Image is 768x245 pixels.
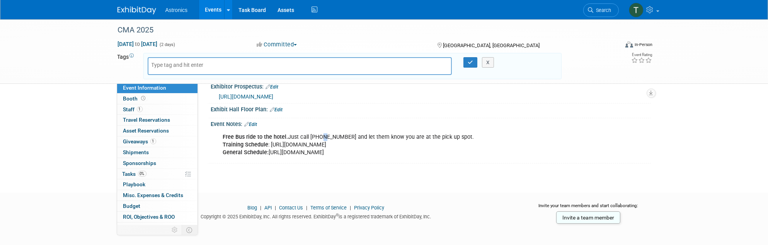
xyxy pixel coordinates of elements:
[117,201,198,211] a: Budget
[169,225,182,235] td: Personalize Event Tab Strip
[117,53,136,79] td: Tags
[123,128,169,134] span: Asset Reservations
[117,7,156,14] img: ExhibitDay
[211,118,651,128] div: Event Notes:
[152,61,260,69] input: Type tag and hit enter
[218,129,566,160] div: Just call [PHONE_NUMBER] and let them know you are at the pick up spot. : [URL][DOMAIN_NAME] [URL...
[482,57,494,68] button: X
[123,85,167,91] span: Event Information
[117,94,198,104] a: Booth
[270,107,283,112] a: Edit
[310,205,347,211] a: Terms of Service
[117,179,198,190] a: Playbook
[247,205,257,211] a: Blog
[182,225,198,235] td: Toggle Event Tabs
[573,40,653,52] div: Event Format
[123,203,141,209] span: Budget
[140,95,147,101] span: Booth not reserved yet
[211,104,651,114] div: Exhibit Hall Floor Plan:
[159,42,175,47] span: (2 days)
[123,192,184,198] span: Misc. Expenses & Credits
[123,106,143,112] span: Staff
[443,43,540,48] span: [GEOGRAPHIC_DATA], [GEOGRAPHIC_DATA]
[123,181,146,187] span: Playbook
[594,7,611,13] span: Search
[150,138,156,144] span: 1
[264,205,272,211] a: API
[556,211,620,224] a: Invite a team member
[223,134,288,140] b: Free Bus ride to the hotel.
[117,126,198,136] a: Asset Reservations
[117,83,198,93] a: Event Information
[254,41,300,49] button: Committed
[115,23,607,37] div: CMA 2025
[219,94,274,100] a: [URL][DOMAIN_NAME]
[117,147,198,158] a: Shipments
[117,212,198,222] a: ROI, Objectives & ROO
[117,158,198,168] a: Sponsorships
[123,117,170,123] span: Travel Reservations
[279,205,303,211] a: Contact Us
[526,202,651,214] div: Invite your team members and start collaborating:
[117,190,198,201] a: Misc. Expenses & Credits
[117,115,198,125] a: Travel Reservations
[223,141,269,148] b: Training Schedule
[336,213,339,217] sup: ®
[117,104,198,115] a: Staff1
[134,41,141,47] span: to
[634,42,652,48] div: In-Person
[123,171,146,177] span: Tasks
[123,138,156,145] span: Giveaways
[266,84,279,90] a: Edit
[117,223,198,233] a: Attachments
[123,160,157,166] span: Sponsorships
[138,171,146,177] span: 0%
[258,205,263,211] span: |
[245,122,257,127] a: Edit
[354,205,384,211] a: Privacy Policy
[137,106,143,112] span: 1
[123,225,154,231] span: Attachments
[123,95,147,102] span: Booth
[117,136,198,147] a: Giveaways1
[117,169,198,179] a: Tasks0%
[117,211,515,220] div: Copyright © 2025 ExhibitDay, Inc. All rights reserved. ExhibitDay is a registered trademark of Ex...
[123,214,175,220] span: ROI, Objectives & ROO
[273,205,278,211] span: |
[629,3,644,17] img: Tiffany Branin
[631,53,652,57] div: Event Rating
[348,205,353,211] span: |
[211,81,651,91] div: Exhibitor Prospectus:
[304,205,309,211] span: |
[123,149,149,155] span: Shipments
[583,3,619,17] a: Search
[117,41,158,48] span: [DATE] [DATE]
[223,149,269,156] b: General Schedule:
[625,41,633,48] img: Format-Inperson.png
[165,7,188,13] span: Astronics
